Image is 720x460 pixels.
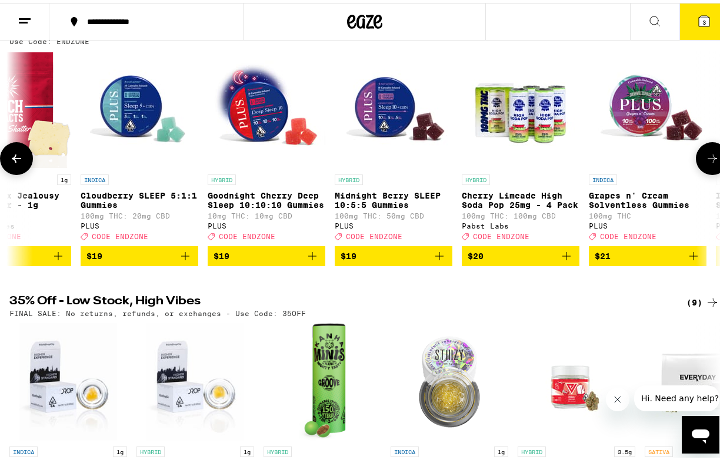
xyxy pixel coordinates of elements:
[606,385,629,408] iframe: Close message
[589,48,706,243] a: Open page for Grapes n' Cream Solventless Gummies from PLUS
[208,48,325,243] a: Open page for Goodnight Cherry Deep Sleep 10:10:10 Gummies from PLUS
[335,219,452,227] div: PLUS
[81,209,198,217] p: 100mg THC: 20mg CBD
[208,219,325,227] div: PLUS
[468,249,484,258] span: $20
[595,249,611,258] span: $21
[299,320,346,438] img: Kanha - Groove Minis Nano Chocolate Bites
[341,249,356,258] span: $19
[19,320,116,438] img: GoldDrop - Glitter Bomb Sugar - 1g
[92,230,148,237] span: CODE ENDZONE
[462,48,579,243] a: Open page for Cherry Limeade High Soda Pop 25mg - 4 Pack from Pabst Labs
[208,209,325,217] p: 10mg THC: 10mg CBD
[494,444,508,454] p: 1g
[686,293,719,307] a: (9)
[391,320,508,438] img: STIIIZY - Papaya Punch Live Resin Diamonds - 1g
[518,444,546,454] p: HYBRID
[589,243,706,263] button: Add to bag
[81,219,198,227] div: PLUS
[589,188,706,207] p: Grapes n' Cream Solventless Gummies
[219,230,275,237] span: CODE ENDZONE
[208,48,325,166] img: PLUS - Goodnight Cherry Deep Sleep 10:10:10 Gummies
[81,48,198,243] a: Open page for Cloudberry SLEEP 5:1:1 Gummies from PLUS
[462,219,579,227] div: Pabst Labs
[462,209,579,217] p: 100mg THC: 100mg CBD
[208,172,236,182] p: HYBRID
[462,172,490,182] p: HYBRID
[81,243,198,263] button: Add to bag
[589,172,617,182] p: INDICA
[589,48,706,166] img: PLUS - Grapes n' Cream Solventless Gummies
[702,16,706,23] span: 3
[462,188,579,207] p: Cherry Limeade High Soda Pop 25mg - 4 Pack
[9,293,662,307] h2: 35% Off - Low Stock, High Vibes
[462,243,579,263] button: Add to bag
[335,188,452,207] p: Midnight Berry SLEEP 10:5:5 Gummies
[335,48,452,166] img: PLUS - Midnight Berry SLEEP 10:5:5 Gummies
[634,382,719,408] iframe: Message from company
[81,188,198,207] p: Cloudberry SLEEP 5:1:1 Gummies
[600,230,656,237] span: CODE ENDZONE
[391,444,419,454] p: INDICA
[214,249,229,258] span: $19
[146,320,244,438] img: GoldDrop - Gushers Badder - 1g
[645,444,673,454] p: SATIVA
[335,209,452,217] p: 100mg THC: 50mg CBD
[81,48,198,166] img: PLUS - Cloudberry SLEEP 5:1:1 Gummies
[473,230,529,237] span: CODE ENDZONE
[57,172,71,182] p: 1g
[462,48,579,166] img: Pabst Labs - Cherry Limeade High Soda Pop 25mg - 4 Pack
[335,172,363,182] p: HYBRID
[518,320,635,438] img: Ember Valley - Zerealz - 3.5g
[240,444,254,454] p: 1g
[346,230,402,237] span: CODE ENDZONE
[335,48,452,243] a: Open page for Midnight Berry SLEEP 10:5:5 Gummies from PLUS
[136,444,165,454] p: HYBRID
[208,243,325,263] button: Add to bag
[264,444,292,454] p: HYBRID
[208,188,325,207] p: Goodnight Cherry Deep Sleep 10:10:10 Gummies
[113,444,127,454] p: 1g
[589,209,706,217] p: 100mg THC
[9,307,306,314] p: FINAL SALE: No returns, refunds, or exchanges - Use Code: 35OFF
[9,35,89,42] p: Use Code: ENDZONE
[86,249,102,258] span: $19
[589,219,706,227] div: PLUS
[682,413,719,451] iframe: Button to launch messaging window
[614,444,635,454] p: 3.5g
[9,444,38,454] p: INDICA
[335,243,452,263] button: Add to bag
[81,172,109,182] p: INDICA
